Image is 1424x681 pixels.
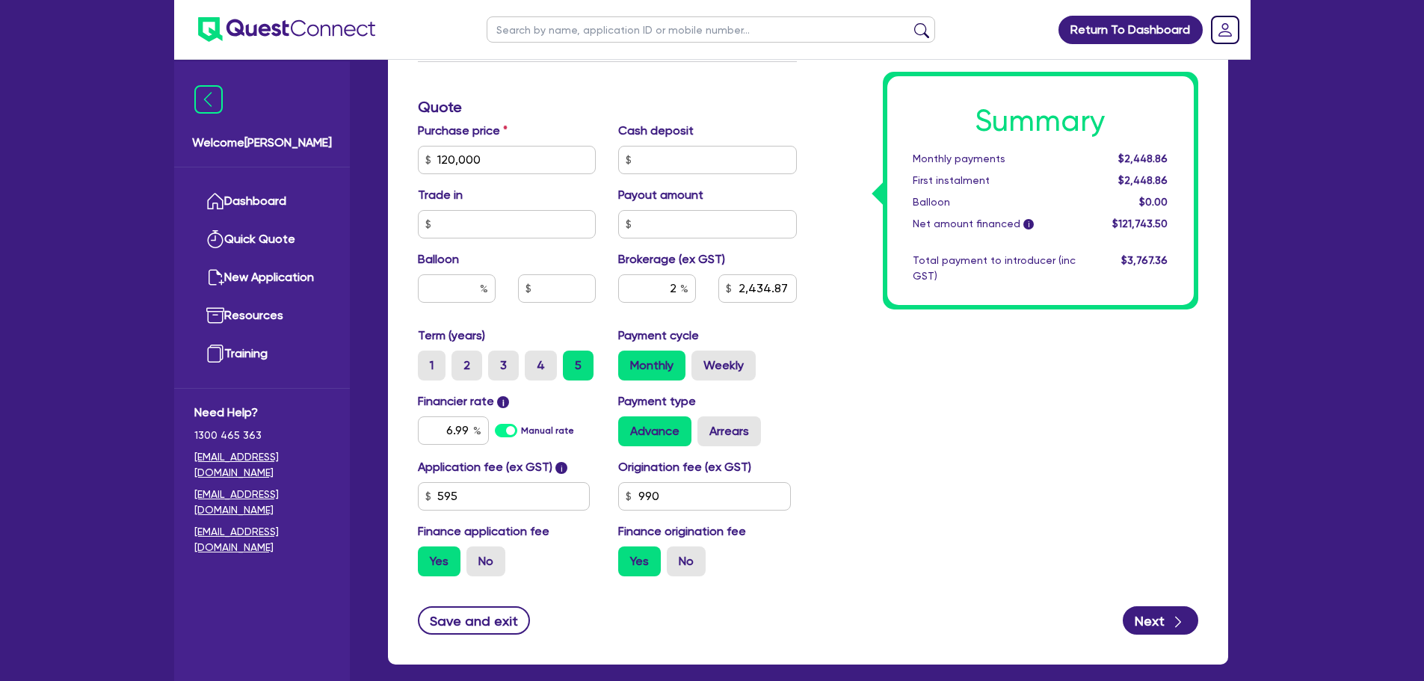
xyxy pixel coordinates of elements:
[691,351,756,380] label: Weekly
[618,416,691,446] label: Advance
[1112,218,1168,229] span: $121,743.50
[418,250,459,268] label: Balloon
[194,297,330,335] a: Resources
[618,351,685,380] label: Monthly
[913,103,1168,139] h1: Summary
[194,221,330,259] a: Quick Quote
[618,458,751,476] label: Origination fee (ex GST)
[194,404,330,422] span: Need Help?
[418,546,460,576] label: Yes
[1123,606,1198,635] button: Next
[418,392,510,410] label: Financier rate
[194,259,330,297] a: New Application
[194,85,223,114] img: icon-menu-close
[487,16,935,43] input: Search by name, application ID or mobile number...
[418,122,508,140] label: Purchase price
[206,345,224,363] img: training
[901,151,1087,167] div: Monthly payments
[1058,16,1203,44] a: Return To Dashboard
[697,416,761,446] label: Arrears
[206,268,224,286] img: new-application
[418,186,463,204] label: Trade in
[1121,254,1168,266] span: $3,767.36
[618,523,746,540] label: Finance origination fee
[194,182,330,221] a: Dashboard
[206,306,224,324] img: resources
[1118,152,1168,164] span: $2,448.86
[198,17,375,42] img: quest-connect-logo-blue
[901,194,1087,210] div: Balloon
[521,424,574,437] label: Manual rate
[466,546,505,576] label: No
[667,546,706,576] label: No
[418,351,446,380] label: 1
[1023,220,1034,230] span: i
[194,487,330,518] a: [EMAIL_ADDRESS][DOMAIN_NAME]
[194,449,330,481] a: [EMAIL_ADDRESS][DOMAIN_NAME]
[418,327,485,345] label: Term (years)
[194,428,330,443] span: 1300 465 363
[1139,196,1168,208] span: $0.00
[206,230,224,248] img: quick-quote
[418,458,552,476] label: Application fee (ex GST)
[618,546,661,576] label: Yes
[497,396,509,408] span: i
[618,327,699,345] label: Payment cycle
[618,186,703,204] label: Payout amount
[555,462,567,474] span: i
[618,122,694,140] label: Cash deposit
[418,523,549,540] label: Finance application fee
[194,335,330,373] a: Training
[563,351,594,380] label: 5
[525,351,557,380] label: 4
[1118,174,1168,186] span: $2,448.86
[451,351,482,380] label: 2
[618,392,696,410] label: Payment type
[901,173,1087,188] div: First instalment
[418,98,797,116] h3: Quote
[194,524,330,555] a: [EMAIL_ADDRESS][DOMAIN_NAME]
[1206,10,1245,49] a: Dropdown toggle
[901,253,1087,284] div: Total payment to introducer (inc GST)
[488,351,519,380] label: 3
[901,216,1087,232] div: Net amount financed
[618,250,725,268] label: Brokerage (ex GST)
[418,606,531,635] button: Save and exit
[192,134,332,152] span: Welcome [PERSON_NAME]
